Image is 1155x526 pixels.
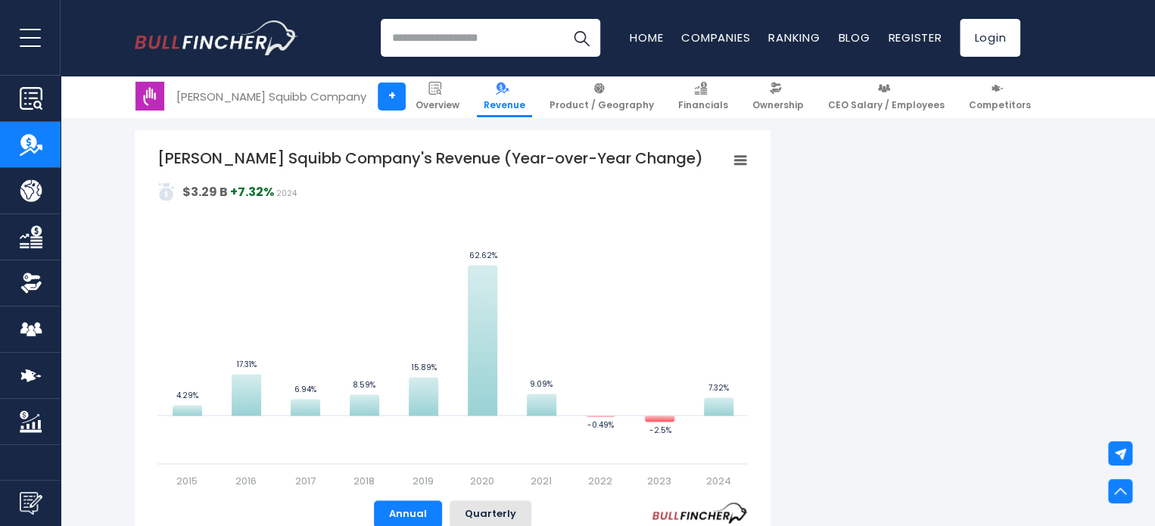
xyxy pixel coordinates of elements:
a: Register [888,30,942,45]
button: Search [562,19,600,57]
div: [PERSON_NAME] Squibb Company [176,88,366,105]
a: CEO Salary / Employees [821,76,951,117]
a: + [378,82,406,110]
text: 8.59% [353,379,375,391]
span: Product / Geography [549,99,654,111]
a: Ranking [768,30,820,45]
span: CEO Salary / Employees [828,99,945,111]
a: Login [960,19,1020,57]
text: 2021 [531,474,552,488]
a: Blog [838,30,870,45]
a: Ownership [746,76,811,117]
a: Overview [409,76,466,117]
text: 15.89% [411,362,436,373]
img: addasd [157,182,176,201]
text: 2015 [176,474,198,488]
text: 62.62% [469,250,497,261]
a: Financials [671,76,735,117]
strong: $3.29 B [182,183,228,201]
span: Financials [678,99,728,111]
text: 6.94% [294,384,316,395]
text: 2017 [295,474,316,488]
a: Go to homepage [135,20,297,55]
text: 17.31% [237,359,257,370]
text: 9.09% [530,378,553,390]
text: 4.29% [176,390,198,401]
text: 2024 [706,474,731,488]
a: Revenue [477,76,532,117]
text: -0.49% [587,419,614,431]
a: Product / Geography [543,76,661,117]
strong: +7.32% [230,183,274,201]
a: Competitors [962,76,1038,117]
text: 2016 [235,474,257,488]
img: BMY logo [135,82,164,110]
text: 2022 [588,474,612,488]
img: Ownership [20,272,42,294]
span: Competitors [969,99,1031,111]
a: Home [630,30,663,45]
text: 2023 [647,474,671,488]
text: 2019 [412,474,434,488]
span: Overview [416,99,459,111]
text: -2.5% [649,425,671,436]
svg: Bristol-Myers Squibb Company's Revenue (Year-over-Year Change) [157,148,748,488]
text: 2018 [353,474,375,488]
img: Bullfincher logo [135,20,298,55]
a: Companies [681,30,750,45]
span: Ownership [752,99,804,111]
tspan: [PERSON_NAME] Squibb Company's Revenue (Year-over-Year Change) [157,148,703,169]
text: 2020 [470,474,494,488]
span: Revenue [484,99,525,111]
span: 2024 [276,188,297,199]
text: 7.32% [708,382,729,394]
